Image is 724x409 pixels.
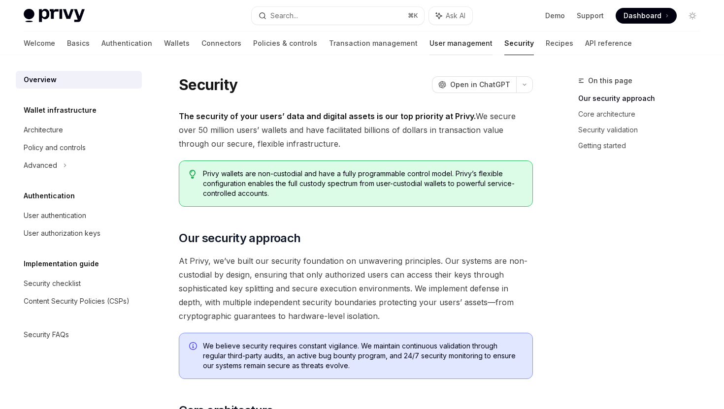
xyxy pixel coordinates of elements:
div: User authentication [24,210,86,221]
div: Advanced [24,159,57,171]
h5: Authentication [24,190,75,202]
a: Welcome [24,31,55,55]
h5: Implementation guide [24,258,99,270]
a: Wallets [164,31,190,55]
a: Our security approach [578,91,708,106]
a: Policies & controls [253,31,317,55]
a: Dashboard [616,8,677,24]
div: Overview [24,74,57,86]
span: Our security approach [179,230,300,246]
a: Security FAQs [16,326,142,344]
a: Demo [545,11,565,21]
strong: The security of your users’ data and digital assets is our top priority at Privy. [179,111,476,121]
button: Search...⌘K [252,7,424,25]
span: Privy wallets are non-custodial and have a fully programmable control model. Privy’s flexible con... [203,169,523,198]
a: Security checklist [16,275,142,292]
div: User authorization keys [24,227,100,239]
a: Support [577,11,604,21]
span: On this page [588,75,632,87]
svg: Tip [189,170,196,179]
a: User management [429,31,493,55]
button: Open in ChatGPT [432,76,516,93]
div: Content Security Policies (CSPs) [24,295,130,307]
a: Core architecture [578,106,708,122]
div: Policy and controls [24,142,86,154]
h1: Security [179,76,237,94]
a: Authentication [101,31,152,55]
a: User authentication [16,207,142,224]
a: User authorization keys [16,224,142,242]
div: Security checklist [24,278,81,289]
a: Policy and controls [16,139,142,157]
span: ⌘ K [408,12,418,20]
a: Basics [67,31,90,55]
svg: Info [189,342,199,352]
h5: Wallet infrastructure [24,104,97,116]
span: Ask AI [446,11,465,21]
a: Security [504,31,534,55]
a: API reference [585,31,632,55]
div: Architecture [24,124,63,136]
a: Security validation [578,122,708,138]
div: Security FAQs [24,329,69,341]
span: Open in ChatGPT [450,80,510,90]
img: light logo [24,9,85,23]
span: Dashboard [624,11,661,21]
span: At Privy, we’ve built our security foundation on unwavering principles. Our systems are non-custo... [179,254,533,323]
a: Connectors [201,31,241,55]
a: Overview [16,71,142,89]
a: Transaction management [329,31,418,55]
a: Getting started [578,138,708,154]
span: We secure over 50 million users’ wallets and have facilitated billions of dollars in transaction ... [179,109,533,151]
a: Architecture [16,121,142,139]
button: Ask AI [429,7,472,25]
span: We believe security requires constant vigilance. We maintain continuous validation through regula... [203,341,523,371]
a: Content Security Policies (CSPs) [16,292,142,310]
button: Toggle dark mode [685,8,700,24]
a: Recipes [546,31,573,55]
div: Search... [270,10,298,22]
